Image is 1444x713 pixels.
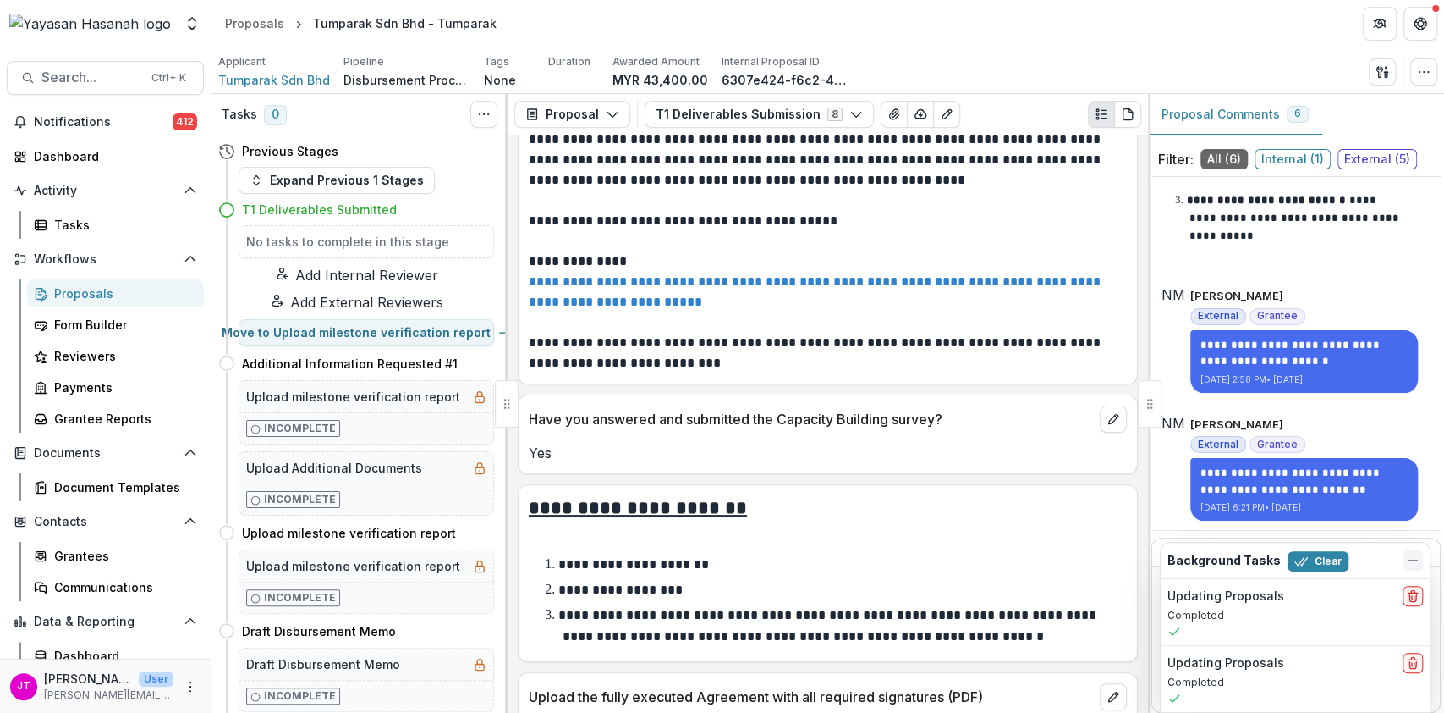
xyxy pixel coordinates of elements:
a: Communications [27,573,204,601]
p: [PERSON_NAME] [1190,288,1283,305]
div: Proposals [225,14,284,32]
button: Proposal Comments [1148,94,1322,135]
a: Tumparak Sdn Bhd [218,71,330,89]
button: Toggle View Cancelled Tasks [470,101,497,128]
p: Tags [484,54,509,69]
div: Dashboard [34,147,190,165]
button: delete [1403,586,1423,606]
p: 6307e424-f6c2-4fe5-99a3-afa8f62a1dde [722,71,848,89]
p: Duration [548,54,590,69]
p: MYR 43,400.00 [612,71,708,89]
a: Tasks [27,211,204,239]
p: Incomplete [264,590,336,605]
span: All ( 6 ) [1200,149,1248,169]
h5: Upload milestone verification report [246,388,460,406]
span: External ( 5 ) [1337,149,1417,169]
h4: Upload milestone verification report [242,524,456,542]
p: [DATE] 6:21 PM • [DATE] [1200,501,1408,514]
img: Yayasan Hasanah logo [9,14,171,34]
button: T1 Deliverables Submission8 [645,101,874,128]
div: Nathaniel Bin Maikol [1161,288,1185,301]
button: Open Activity [7,177,204,204]
p: Awarded Amount [612,54,700,69]
span: External [1198,310,1238,322]
p: [PERSON_NAME] [1190,417,1283,434]
button: Add External Reviewers [218,292,494,312]
p: None [484,71,516,89]
p: Have you answered and submitted the Capacity Building survey? [529,409,1093,429]
a: Proposals [27,279,204,307]
h2: Background Tasks [1167,554,1281,568]
button: Plaintext view [1088,101,1115,128]
p: Incomplete [264,421,336,436]
p: User [139,672,173,687]
div: Tasks [54,216,190,234]
button: Partners [1363,7,1397,41]
span: 412 [173,113,197,130]
span: Contacts [34,515,177,529]
div: Grantee Reports [54,410,190,428]
span: Grantee [1257,439,1298,450]
p: Applicant [218,54,266,69]
div: Grantees [54,547,190,565]
span: Search... [41,69,141,86]
h4: Additional Information Requested #1 [242,355,458,373]
a: Proposals [218,11,291,36]
p: Yes [529,443,1127,463]
h2: Updating Proposals [1167,656,1284,671]
a: Payments [27,373,204,401]
button: Notifications412 [7,108,204,135]
h4: T1 Deliverables Submitted [242,201,397,218]
div: Proposals [54,285,190,302]
span: Grantee [1257,310,1298,322]
h5: Upload Additional Documents [246,459,422,477]
h5: Draft Disbursement Memo [246,655,400,673]
div: Reviewers [54,347,190,365]
button: Open Documents [7,439,204,467]
p: Disbursement Process [343,71,470,89]
a: Dashboard [7,142,204,170]
p: Completed [1167,608,1423,623]
span: Activity [34,184,177,198]
button: edit [1100,406,1127,433]
button: Proposal [514,101,630,128]
h3: Tasks [222,108,257,122]
a: Form Builder [27,311,204,339]
p: Completed [1167,675,1423,690]
button: edit [1100,683,1127,710]
button: Dismiss [1403,550,1423,571]
a: Grantees [27,542,204,570]
p: Incomplete [264,492,336,507]
p: Pipeline [343,54,384,69]
a: Dashboard [27,642,204,670]
a: Document Templates [27,473,204,501]
h4: Previous Stages [242,142,338,160]
button: PDF view [1114,101,1141,128]
p: Incomplete [264,688,336,704]
button: Add Internal Reviewer [218,265,494,285]
p: Filter: [1158,149,1194,169]
button: Open Contacts [7,508,204,535]
span: Notifications [34,115,173,130]
p: [PERSON_NAME] [44,670,132,688]
span: 6 [1294,108,1301,119]
span: 0 [264,105,287,125]
div: Communications [54,578,190,596]
button: More [180,677,200,697]
div: Document Templates [54,478,190,496]
button: Edit as form [933,101,960,128]
h4: Draft Disbursement Memo [242,622,396,640]
h5: No tasks to complete in this stage [246,233,486,251]
button: Get Help [1403,7,1437,41]
p: [DATE] 10:53 AM • a month ago [1161,251,1408,264]
h2: Updating Proposals [1167,589,1284,604]
div: Form Builder [54,316,190,334]
span: Data & Reporting [34,615,177,629]
div: Payments [54,379,190,396]
span: Internal ( 1 ) [1255,149,1331,169]
button: Expand Previous 1 Stages [239,167,435,194]
span: External [1198,439,1238,450]
p: [DATE] 2:58 PM • [DATE] [1200,373,1408,386]
button: View Attached Files [881,101,908,128]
